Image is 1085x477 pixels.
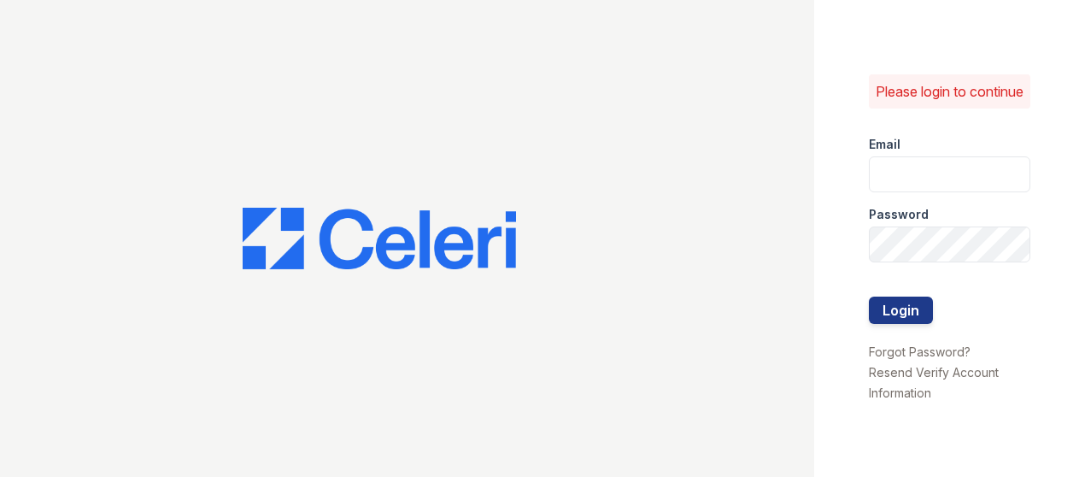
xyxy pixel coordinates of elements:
p: Please login to continue [876,81,1023,102]
a: Forgot Password? [869,344,971,359]
img: CE_Logo_Blue-a8612792a0a2168367f1c8372b55b34899dd931a85d93a1a3d3e32e68fde9ad4.png [243,208,516,269]
a: Resend Verify Account Information [869,365,999,400]
label: Email [869,136,900,153]
label: Password [869,206,929,223]
button: Login [869,297,933,324]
